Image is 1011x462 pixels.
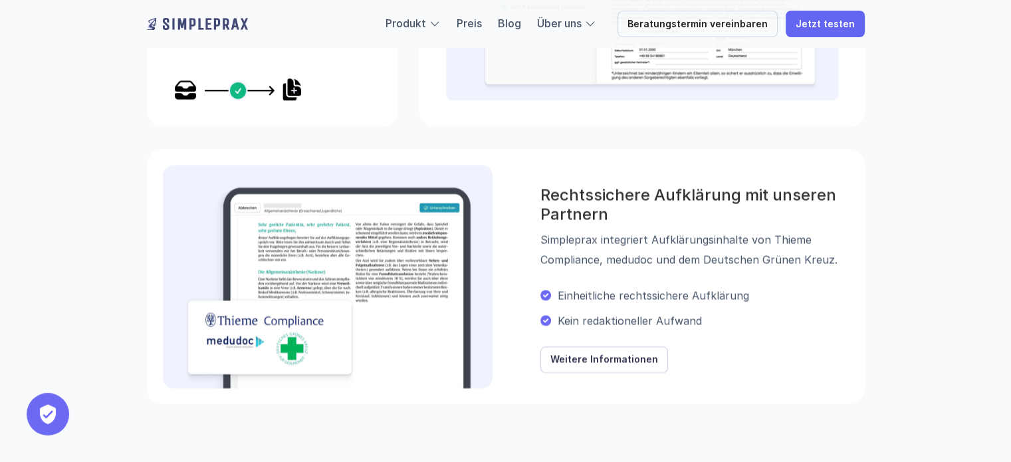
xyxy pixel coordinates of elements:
a: Über uns [537,17,582,30]
p: Jetzt testen [796,19,855,30]
h3: Rechtssichere Aufklärung mit unseren Partnern [540,186,848,225]
a: Weitere Informationen [540,346,667,373]
img: Beispielbild der rechtssicheren Aufklärung mit den Partnern von Simpleprax [184,186,471,388]
a: Blog [498,17,521,30]
a: Beratungstermin vereinbaren [618,11,778,37]
p: Simpleprax integriert Aufklärungsinhalte von Thieme Compliance, medudoc und dem Deutschen Grünen ... [540,229,848,269]
p: Einheitliche rechtssichere Aufklärung [557,289,848,302]
a: Jetzt testen [786,11,865,37]
p: Kein redaktioneller Aufwand [557,314,848,327]
p: Weitere Informationen [550,354,657,366]
a: Preis [457,17,482,30]
p: Beratungstermin vereinbaren [627,19,768,30]
a: Produkt [386,17,426,30]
